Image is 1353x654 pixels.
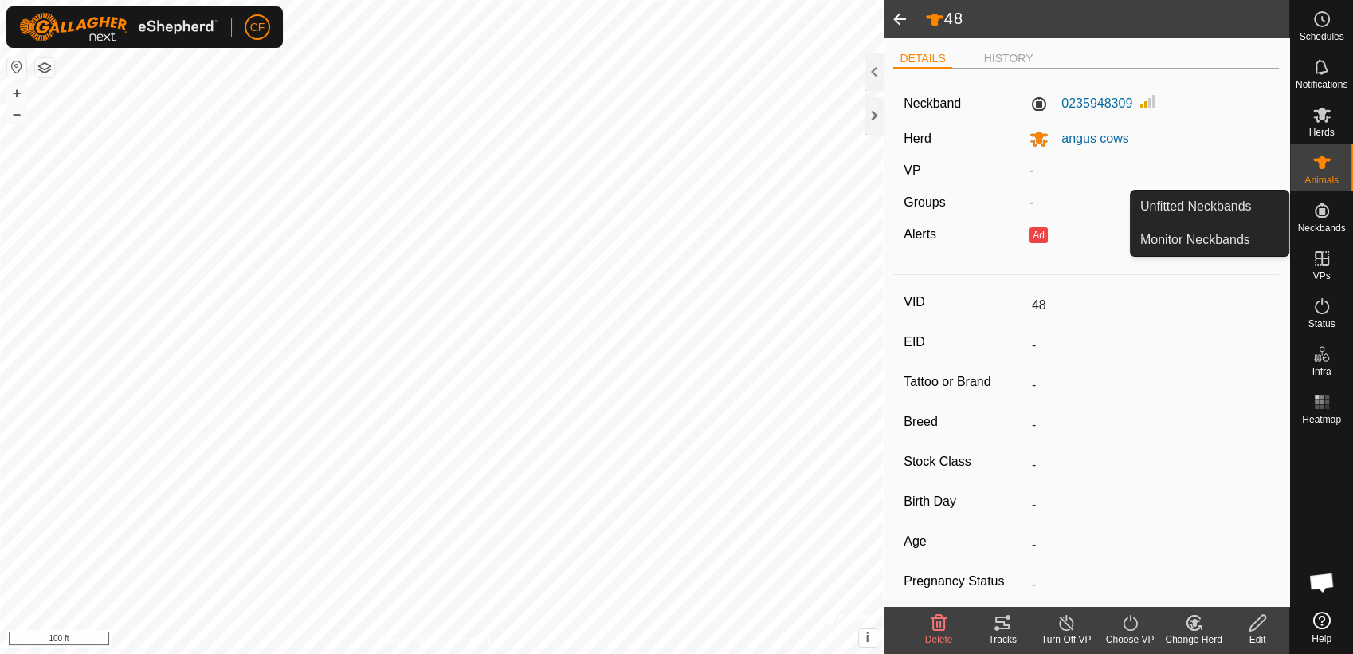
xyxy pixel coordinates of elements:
[1308,319,1335,329] span: Status
[904,163,920,177] label: VP
[904,227,936,241] label: Alerts
[1029,163,1033,177] app-display-virtual-paddock-transition: -
[1312,634,1331,644] span: Help
[1226,632,1289,647] div: Edit
[1298,558,1346,606] div: Open chat
[925,634,953,645] span: Delete
[7,57,26,77] button: Reset Map
[904,132,931,145] label: Herd
[893,50,951,69] li: DETAILS
[1023,193,1275,212] div: -
[1299,32,1343,41] span: Schedules
[19,13,218,41] img: Gallagher Logo
[457,633,504,648] a: Contact Us
[1029,227,1047,243] button: Ad
[978,50,1040,67] li: HISTORY
[1098,632,1162,647] div: Choose VP
[1034,632,1098,647] div: Turn Off VP
[904,531,1026,552] label: Age
[904,571,1026,592] label: Pregnancy Status
[971,632,1034,647] div: Tracks
[1131,224,1288,256] a: Monitor Neckbands
[1302,415,1341,424] span: Heatmap
[859,629,877,647] button: i
[1131,191,1288,223] a: Unfitted Neckbands
[1304,175,1339,185] span: Animals
[904,332,1026,353] label: EID
[7,104,26,124] button: –
[250,19,265,36] span: CF
[904,412,1026,432] label: Breed
[1297,223,1345,233] span: Neckbands
[1029,94,1132,113] label: 0235948309
[378,633,438,648] a: Privacy Policy
[904,94,961,113] label: Neckband
[1296,80,1347,89] span: Notifications
[904,292,1026,313] label: VID
[904,372,1026,392] label: Tattoo or Brand
[35,58,54,77] button: Map Layers
[904,491,1026,512] label: Birth Day
[1290,605,1353,650] a: Help
[1139,92,1158,111] img: Signal strength
[925,9,1289,30] h2: 48
[1140,197,1252,216] span: Unfitted Neckbands
[865,631,869,644] span: i
[1308,128,1334,137] span: Herds
[1140,230,1250,250] span: Monitor Neckbands
[1162,632,1226,647] div: Change Herd
[1312,271,1330,281] span: VPs
[1312,367,1331,376] span: Infra
[904,451,1026,472] label: Stock Class
[1049,132,1129,145] span: angus cows
[7,84,26,103] button: +
[904,195,945,209] label: Groups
